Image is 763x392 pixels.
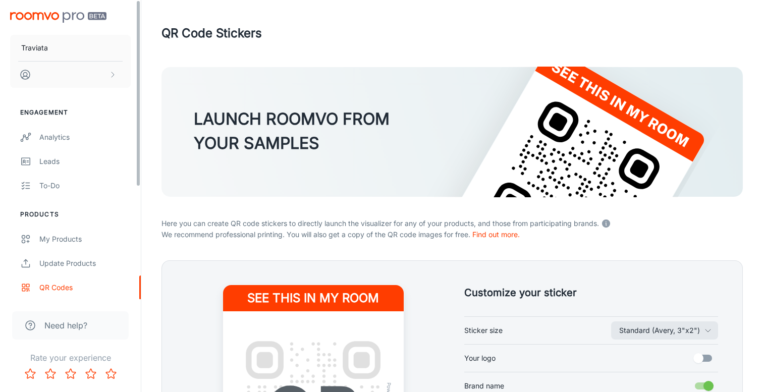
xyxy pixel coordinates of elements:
[39,156,131,167] div: Leads
[20,364,40,384] button: Rate 1 star
[611,321,718,340] button: Sticker size
[194,107,390,155] h3: LAUNCH ROOMVO FROM YOUR SAMPLES
[39,234,131,245] div: My Products
[61,364,81,384] button: Rate 3 star
[472,230,520,239] a: Find out more.
[39,180,131,191] div: To-do
[101,364,121,384] button: Rate 5 star
[10,35,131,61] button: Traviata
[161,24,262,42] h1: QR Code Stickers
[464,285,718,300] h5: Customize your sticker
[44,319,87,331] span: Need help?
[464,325,503,336] span: Sticker size
[161,216,743,229] p: Here you can create QR code stickers to directly launch the visualizer for any of your products, ...
[40,364,61,384] button: Rate 2 star
[39,282,131,293] div: QR Codes
[39,132,131,143] div: Analytics
[464,353,496,364] span: Your logo
[39,258,131,269] div: Update Products
[81,364,101,384] button: Rate 4 star
[10,12,106,23] img: Roomvo PRO Beta
[21,42,48,53] p: Traviata
[223,285,404,311] h4: See this in my room
[464,380,504,391] span: Brand name
[161,229,743,240] p: We recommend professional printing. You will also get a copy of the QR code images for free.
[8,352,133,364] p: Rate your experience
